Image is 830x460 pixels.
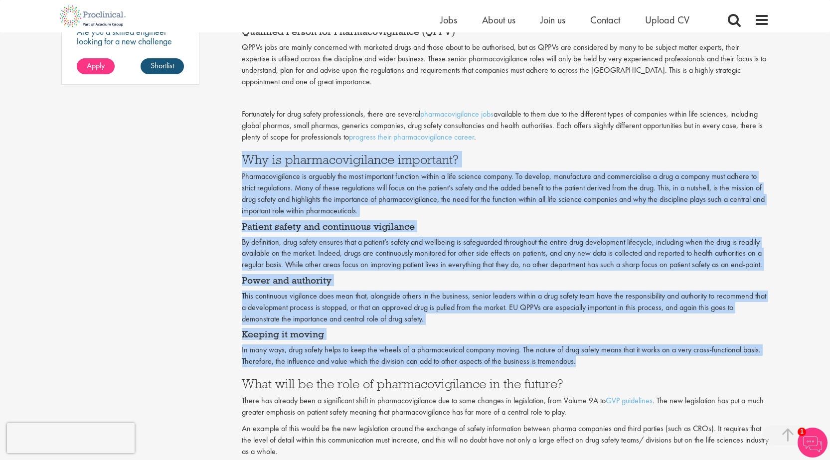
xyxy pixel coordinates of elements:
a: Upload CV [645,13,689,26]
a: progress their pharmacovigilance career [349,132,474,142]
a: GVP guidelines [606,395,653,406]
h4: Qualified Person for Pharmacovigilance (QPPV) [242,27,769,37]
p: An example of this would be the new legislation around the exchange of safety information between... [242,423,769,458]
h3: What will be the role of pharmacovigilance in the future? [242,377,769,390]
p: Fortunately for drug safety professionals, there are several available to them due to the differe... [242,109,769,143]
a: Join us [540,13,565,26]
a: About us [482,13,515,26]
a: Apply [77,58,115,74]
h4: Power and authority [242,276,769,286]
p: Pharmacovigilance is arguably the most important function within a life science company. To devel... [242,171,769,216]
a: Contact [590,13,620,26]
p: In many ways, drug safety helps to keep the wheels of a pharmaceutical company moving. The nature... [242,344,769,367]
a: pharmacovigilance jobs [420,109,494,119]
h4: Keeping it moving [242,329,769,339]
img: Chatbot [798,428,828,458]
h4: Patient safety and continuous vigilance [242,222,769,232]
p: By definition, drug safety ensures that a patient’s safety and wellbeing is safeguarded throughou... [242,237,769,271]
iframe: reCAPTCHA [7,423,135,453]
p: There has already been a significant shift in pharmacovigilance due to some changes in legislatio... [242,395,769,418]
span: 1 [798,428,806,436]
p: This continuous vigilance does mean that, alongside others in the business, senior leaders within... [242,291,769,325]
h3: Why is pharmacovigilance important? [242,153,769,166]
a: Shortlist [141,58,184,74]
a: Jobs [440,13,457,26]
p: QPPVs jobs are mainly concerned with marketed drugs and those about to be authorised, but as QPPV... [242,42,769,87]
span: Apply [87,60,105,71]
